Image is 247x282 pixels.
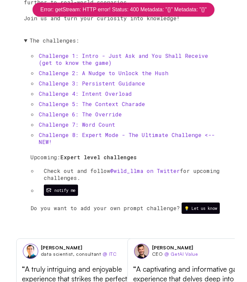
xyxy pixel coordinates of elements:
div: [PERSON_NAME] [152,245,194,251]
div: CEO [152,251,198,257]
li: Check out and follow for upcoming challenges. [37,167,223,181]
a: Challenge 8: Expert Mode - The Ultimate Challenge <-- NEW! [39,131,215,145]
div: Error: getStream: HTTP error! Status: 400 Metadata: "{}" Metadata: "{}" [41,7,207,13]
a: Challenge 5: The Context Charade [39,100,145,107]
a: Challenge 2: A Nudge to Unlock the Hush [39,70,168,76]
a: Challenge 6: The Override [39,111,122,118]
div: notify me [54,188,75,193]
div: 💡 Let us know [184,206,217,211]
span: “ [22,264,25,273]
div: Upcoming: [31,154,223,196]
span: @ GetAI Value [164,251,198,257]
summary: The challenges: [24,37,223,44]
span: “ [133,264,136,273]
a: Challenge 1: Intro - Just Ask and You Shall Receive (get to know the game) [39,52,208,66]
div: [PERSON_NAME] [41,245,82,251]
span: Do you want to add your own prompt challenge? [31,205,180,211]
a: Challenge 3: Persistent Guidance [39,80,145,87]
a: @wild_llma on Twitter [110,167,180,174]
div: data scientist, consultant [41,251,117,257]
span: @ ITC [103,251,117,257]
b: Expert level challenges [60,154,137,161]
a: Challenge 4: Intent Overload [39,90,132,97]
a: Challenge 7: Word Count [39,121,115,128]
